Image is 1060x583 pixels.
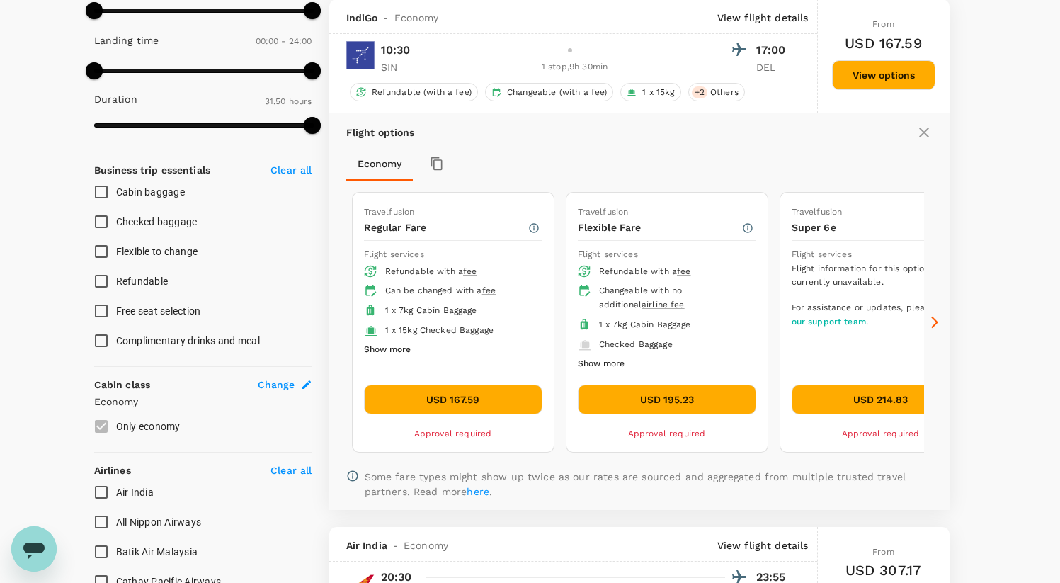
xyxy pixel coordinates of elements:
span: Checked Baggage [599,339,673,349]
span: Refundable (with a fee) [366,86,477,98]
p: Regular Fare [364,220,528,234]
span: Refundable [116,276,169,287]
span: Changeable (with a fee) [501,86,612,98]
a: here [467,486,489,497]
span: 31.50 hours [265,96,312,106]
span: From [872,19,894,29]
span: Others [705,86,744,98]
p: Clear all [270,463,312,477]
div: Refundable with a [599,265,745,279]
span: Flexible to change [116,246,198,257]
span: Approval required [414,429,492,438]
p: Flight options [346,125,415,140]
p: View flight details [717,538,809,553]
span: Travelfusion [364,207,415,217]
span: 00:00 - 24:00 [256,36,312,46]
span: - [387,538,404,553]
span: Economy [394,11,439,25]
button: USD 195.23 [578,385,756,414]
p: Duration [94,92,137,106]
span: fee [463,266,477,276]
span: Economy [404,538,448,553]
div: Refundable (with a fee) [350,83,478,101]
span: airline fee [642,300,685,310]
span: 1 x 15kg Checked Baggage [385,325,494,335]
span: fee [482,285,496,295]
p: Super 6e [792,220,955,234]
span: Checked baggage [116,216,198,227]
button: USD 214.83 [792,385,970,414]
div: 1 x 15kg [620,83,680,101]
span: Batik Air Malaysia [116,546,198,557]
span: Complimentary drinks and meal [116,335,260,346]
iframe: Button to launch messaging window [11,526,57,572]
span: Free seat selection [116,305,201,317]
h6: USD 307.17 [845,559,922,582]
span: Change [258,378,295,392]
span: From [872,547,894,557]
p: View flight details [717,11,809,25]
button: Show more [364,341,411,359]
span: For assistance or updates, please . [792,301,970,329]
span: Approval required [628,429,706,438]
span: Air India [346,538,387,553]
div: Can be changed with a [385,284,531,298]
span: + 2 [692,86,707,98]
p: DEL [756,60,792,74]
span: Flight services [578,249,638,259]
button: Show more [578,355,625,373]
span: Approval required [842,429,920,438]
span: 1 x 7kg Cabin Baggage [599,319,691,329]
span: 1 x 7kg Cabin Baggage [385,305,477,315]
p: 10:30 [381,42,411,59]
p: Landing time [94,33,159,47]
span: Travelfusion [578,207,629,217]
span: Travelfusion [792,207,843,217]
button: USD 167.59 [364,385,542,414]
button: Economy [346,147,413,181]
div: Changeable (with a fee) [485,83,613,101]
div: 1 stop , 9h 30min [425,60,725,74]
span: Only economy [116,421,181,432]
h6: USD 167.59 [845,32,922,55]
strong: Cabin class [94,379,151,390]
span: - [377,11,394,25]
div: +2Others [688,83,745,101]
p: 17:00 [756,42,792,59]
p: SIN [381,60,416,74]
span: Air India [116,487,154,498]
span: IndiGo [346,11,378,25]
p: Clear all [270,163,312,177]
span: Cabin baggage [116,186,185,198]
p: Flexible Fare [578,220,741,234]
button: View options [832,60,935,90]
span: Flight information for this option is currently unavailable. [792,262,970,290]
span: Flight services [792,249,852,259]
img: 6E [346,41,375,69]
strong: Business trip essentials [94,164,211,176]
span: 1 x 15kg [637,86,680,98]
p: Some fare types might show up twice as our rates are sourced and aggregated from multiple trusted... [365,470,933,498]
p: Economy [94,395,312,409]
div: Changeable with no additional [599,284,745,312]
strong: Airlines [94,465,131,476]
div: Refundable with a [385,265,531,279]
span: fee [677,266,690,276]
span: All Nippon Airways [116,516,202,528]
span: Flight services [364,249,424,259]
